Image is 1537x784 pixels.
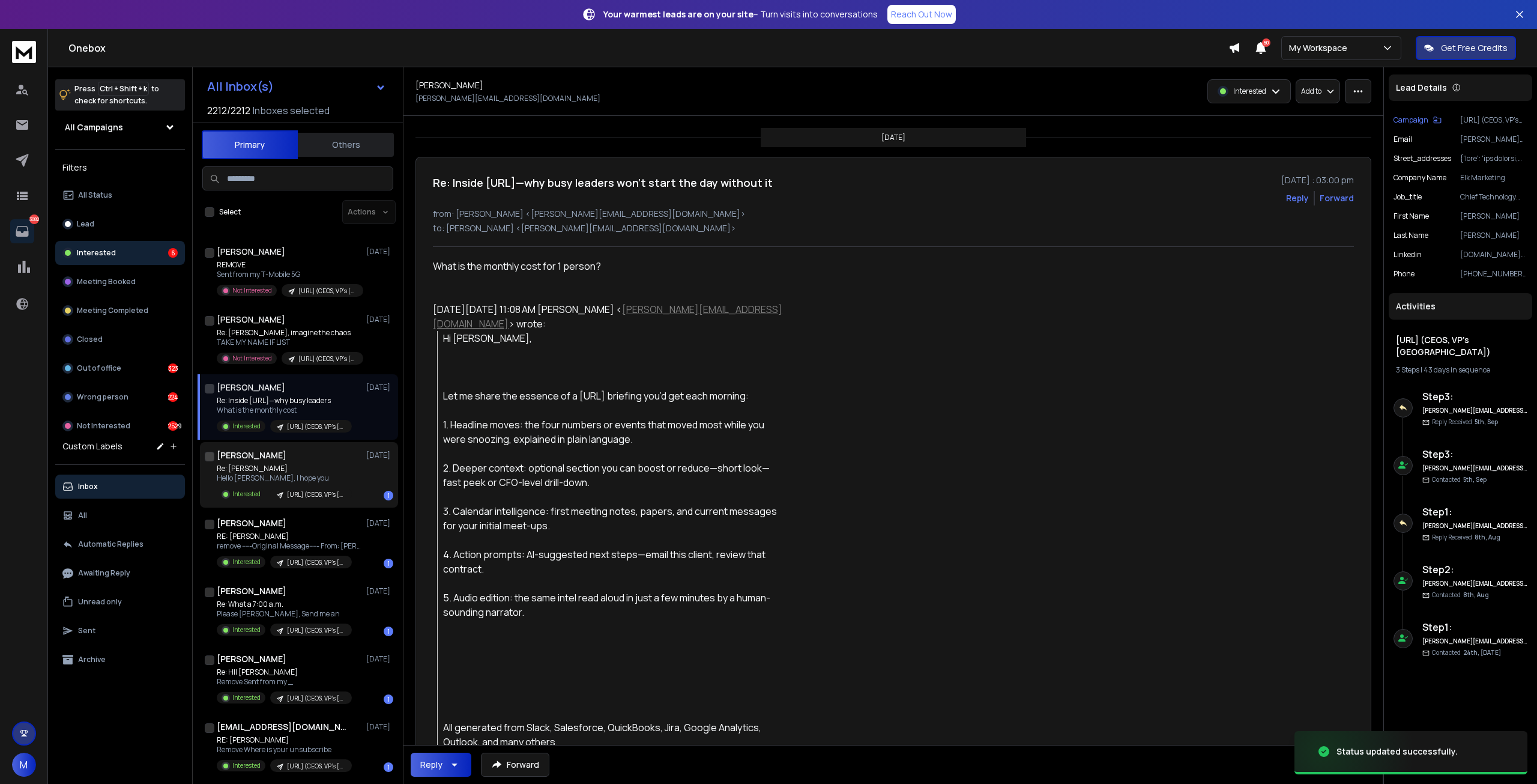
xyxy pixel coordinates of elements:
p: Interested [232,761,261,770]
p: Email [1394,135,1412,144]
p: Last Name [1394,231,1428,240]
button: Meeting Booked [55,270,185,294]
h1: All Campaigns [65,121,123,133]
p: Hello [PERSON_NAME], I hope you [217,473,352,483]
p: {'lore': 'ips dolorsi, ametconsec, adipis elitse', 'doeiusmo': 'tem incidid', 'utlabo': 'etdolore... [1460,154,1527,163]
p: [URL] (CEOS, VP's [GEOGRAPHIC_DATA]) [287,490,345,499]
p: [PHONE_NUMBER], [PHONE_NUMBER], [PHONE_NUMBER], [PHONE_NUMBER], [PHONE_NUMBER], [PHONE_NUMBER], [... [1460,269,1527,279]
button: All Status [55,183,185,207]
button: Reply [1286,192,1309,204]
p: [DATE] [366,518,393,528]
p: Not Interested [232,286,272,295]
button: Out of office323 [55,356,185,380]
div: Reply [420,759,442,771]
p: Chief Technology Officer [1460,192,1527,202]
p: [URL] (CEOS, VP's [GEOGRAPHIC_DATA]) [287,762,345,771]
p: Add to [1301,87,1321,96]
span: Ctrl + Shift + k [98,82,149,96]
p: [URL] (CEOS, VP's [GEOGRAPHIC_DATA]) [298,354,356,363]
h6: [PERSON_NAME][EMAIL_ADDRESS][DOMAIN_NAME] [1422,464,1527,473]
h1: [PERSON_NAME] [217,517,286,529]
p: to: [PERSON_NAME] <[PERSON_NAME][EMAIL_ADDRESS][DOMAIN_NAME]> [433,222,1354,234]
p: [URL] (CEOS, VP's [GEOGRAPHIC_DATA]) [287,626,345,635]
h6: Step 3 : [1422,447,1527,461]
div: Status updated successfully. [1336,746,1458,758]
p: Please [PERSON_NAME], Send me an [217,609,352,619]
p: Automatic Replies [78,539,143,549]
div: | [1396,365,1525,375]
h6: Step 3 : [1422,389,1527,404]
h1: [EMAIL_ADDRESS][DOMAIN_NAME] [217,721,349,733]
p: [PERSON_NAME][EMAIL_ADDRESS][DOMAIN_NAME] [415,94,600,103]
p: Press to check for shortcuts. [74,83,159,107]
button: Primary [202,130,298,159]
p: Awaiting Reply [78,568,130,578]
button: Awaiting Reply [55,561,185,585]
p: [DOMAIN_NAME][URL] [1460,250,1527,260]
div: 323 [168,363,178,373]
p: Contacted [1432,475,1487,484]
p: Lead Details [1396,82,1447,94]
p: job_title [1394,192,1422,202]
p: RE: [PERSON_NAME] [217,735,352,745]
p: Interested [77,248,116,258]
span: 43 days in sequence [1424,365,1490,375]
span: 50 [1262,38,1270,47]
div: 1 [384,762,393,772]
h6: [PERSON_NAME][EMAIL_ADDRESS][DOMAIN_NAME] [1422,406,1527,415]
p: [PERSON_NAME][EMAIL_ADDRESS][DOMAIN_NAME] [1460,135,1527,144]
p: REMOVE [217,260,361,270]
p: [DATE] [366,586,393,596]
p: [DATE] : 03:00 pm [1281,174,1354,186]
div: 224 [168,392,178,402]
p: Interested [232,490,261,499]
p: Elk Marketing [1460,173,1527,183]
p: street_addresses [1394,154,1451,163]
p: Interested [232,422,261,431]
button: Closed [55,327,185,351]
p: What is the monthly cost [217,406,352,415]
span: 24th, [DATE] [1463,648,1501,657]
p: Sent from my T-Mobile 5G [217,270,361,279]
h1: Onebox [68,41,1228,55]
p: Re: [PERSON_NAME] [217,464,352,473]
button: Others [298,132,394,158]
div: Forward [1320,192,1354,204]
div: 1 [384,627,393,636]
div: 1 [384,491,393,500]
p: My Workspace [1289,42,1352,54]
p: [URL] (CEOS, VP's [GEOGRAPHIC_DATA]) [298,287,356,296]
p: Contacted [1432,648,1501,657]
p: 3082 [29,214,39,224]
p: Not Interested [232,354,272,363]
button: Lead [55,212,185,236]
button: Archive [55,648,185,672]
button: M [12,753,36,777]
p: [DATE] [366,247,393,257]
p: Inbox [78,482,98,491]
p: Phone [1394,269,1415,279]
p: remove -----Original Message----- From: [PERSON_NAME] [217,541,361,551]
button: Forward [481,753,549,777]
h3: Filters [55,159,185,176]
p: Interested [232,625,261,634]
button: Inbox [55,475,185,499]
p: [DATE] [366,315,393,324]
p: from: [PERSON_NAME] <[PERSON_NAME][EMAIL_ADDRESS][DOMAIN_NAME]> [433,208,1354,220]
p: Reply Received [1432,533,1500,542]
h6: Step 2 : [1422,562,1527,577]
p: Sent [78,626,95,636]
div: 6 [168,248,178,258]
p: Reply Received [1432,418,1498,427]
p: [DATE] [366,383,393,392]
p: Meeting Completed [77,306,148,315]
h6: [PERSON_NAME][EMAIL_ADDRESS][DOMAIN_NAME] [1422,521,1527,530]
h1: [PERSON_NAME] [217,314,285,326]
h1: [PERSON_NAME] [415,79,483,91]
p: – Turn visits into conversations [603,8,878,20]
button: Reply [411,753,471,777]
p: All [78,511,87,520]
span: 8th, Aug [1475,533,1500,541]
p: [DATE] [366,451,393,460]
